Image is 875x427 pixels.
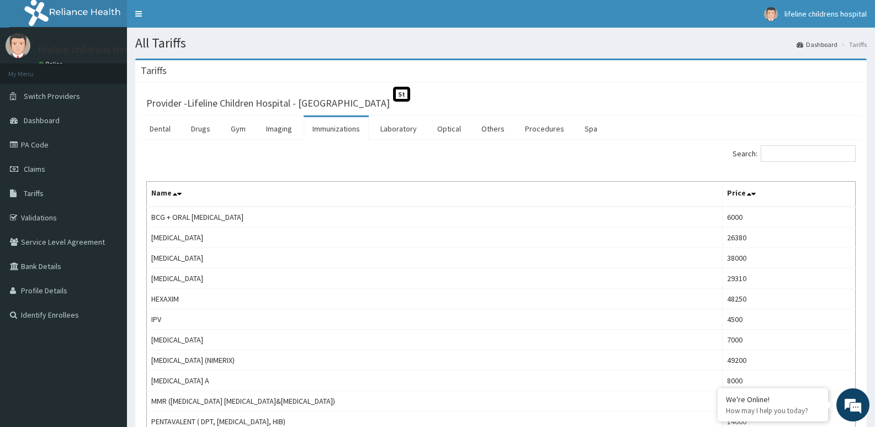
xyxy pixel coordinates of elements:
img: User Image [6,33,30,58]
a: Gym [222,117,254,140]
a: Dashboard [797,40,837,49]
th: Name [147,182,723,207]
a: Optical [428,117,470,140]
h1: All Tariffs [135,36,867,50]
div: We're Online! [726,394,820,404]
h3: Tariffs [141,66,167,76]
h3: Provider - Lifeline Children Hospital - [GEOGRAPHIC_DATA] [146,98,390,108]
li: Tariffs [839,40,867,49]
a: Online [39,60,65,68]
a: Procedures [516,117,573,140]
th: Price [722,182,855,207]
td: BCG + ORAL [MEDICAL_DATA] [147,207,723,228]
td: [MEDICAL_DATA] (NIMERIX) [147,350,723,371]
span: St [393,87,410,102]
a: Drugs [182,117,219,140]
a: Immunizations [304,117,369,140]
td: [MEDICAL_DATA] A [147,371,723,391]
td: 8000 [722,371,855,391]
span: Tariffs [24,188,44,198]
td: [MEDICAL_DATA] [147,248,723,268]
span: Dashboard [24,115,60,125]
span: lifeline childrens hospital [784,9,867,19]
p: How may I help you today? [726,406,820,415]
td: 38000 [722,248,855,268]
span: Switch Providers [24,91,80,101]
td: [MEDICAL_DATA] [147,330,723,350]
img: User Image [764,7,778,21]
td: 49200 [722,350,855,371]
td: 26380 [722,228,855,248]
td: 6000 [722,207,855,228]
td: 29310 [722,268,855,289]
td: 7000 [722,330,855,350]
td: 4500 [722,309,855,330]
td: HEXAXIM [147,289,723,309]
a: Laboratory [372,117,426,140]
p: lifeline childrens hospital [39,45,149,55]
a: Imaging [257,117,301,140]
a: Spa [576,117,606,140]
td: [MEDICAL_DATA] [147,228,723,248]
span: Claims [24,164,45,174]
td: MMR ([MEDICAL_DATA] [MEDICAL_DATA]&[MEDICAL_DATA]) [147,391,723,412]
a: Dental [141,117,179,140]
a: Others [473,117,513,140]
input: Search: [761,145,856,162]
label: Search: [733,145,856,162]
td: IPV [147,309,723,330]
td: [MEDICAL_DATA] [147,268,723,289]
td: 48250 [722,289,855,309]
